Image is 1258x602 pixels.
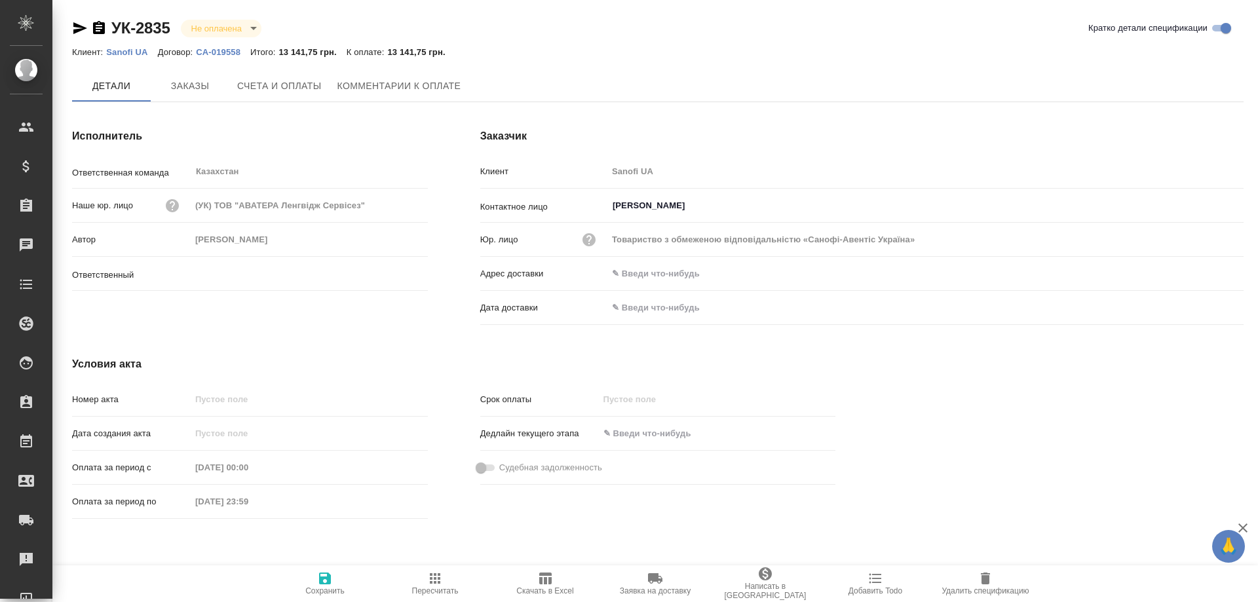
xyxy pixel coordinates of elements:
p: Договор: [158,47,197,57]
p: Оплата за период с [72,461,191,474]
h4: Условия акта [72,356,835,372]
input: Пустое поле [191,492,305,511]
button: Скопировать ссылку [91,20,107,36]
button: Open [1236,204,1239,207]
p: Sanofi UA [106,47,157,57]
input: ✎ Введи что-нибудь [607,264,1244,283]
span: Детали [80,78,143,94]
p: CA-019558 [196,47,250,57]
input: Пустое поле [191,458,305,477]
button: Не оплачена [187,23,246,34]
input: Пустое поле [191,196,428,215]
button: Open [421,273,423,275]
p: Клиент: [72,47,106,57]
p: Оплата за период по [72,495,191,508]
p: Ответственная команда [72,166,191,179]
span: Кратко детали спецификации [1088,22,1208,35]
p: Наше юр. лицо [72,199,133,212]
p: 13 141,75 грн. [387,47,455,57]
h4: Исполнитель [72,128,428,144]
div: Не оплачена [181,20,261,37]
input: ✎ Введи что-нибудь [599,424,714,443]
span: Комментарии к оплате [337,78,461,94]
a: Sanofi UA [106,46,157,57]
p: Контактное лицо [480,200,607,214]
button: Скопировать ссылку для ЯМессенджера [72,20,88,36]
p: Дата доставки [480,301,607,314]
input: Пустое поле [607,162,1244,181]
p: Срок оплаты [480,393,599,406]
span: Заказы [159,78,221,94]
span: Счета и оплаты [237,78,322,94]
h4: Заказчик [480,128,1244,144]
a: CA-019558 [196,46,250,57]
span: Судебная задолженность [499,461,602,474]
button: 🙏 [1212,530,1245,563]
input: Пустое поле [191,230,428,249]
p: Дедлайн текущего этапа [480,427,599,440]
p: Адрес доставки [480,267,607,280]
p: Юр. лицо [480,233,518,246]
span: 🙏 [1217,533,1240,560]
input: Пустое поле [599,390,714,409]
a: УК-2835 [111,19,170,37]
p: Автор [72,233,191,246]
input: Пустое поле [607,230,1244,249]
p: Ответственный [72,269,191,282]
p: Клиент [480,165,607,178]
input: Пустое поле [191,390,428,409]
input: Пустое поле [191,424,305,443]
p: Итого: [250,47,278,57]
p: 13 141,75 грн. [278,47,346,57]
input: ✎ Введи что-нибудь [607,298,722,317]
p: Дата создания акта [72,427,191,440]
p: Номер акта [72,393,191,406]
p: К оплате: [347,47,388,57]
